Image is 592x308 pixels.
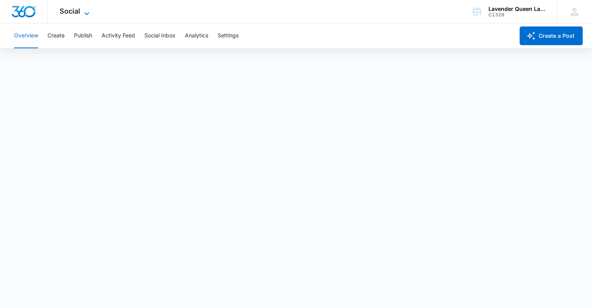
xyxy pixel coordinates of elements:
button: Activity Feed [102,23,135,48]
span: Social [60,7,80,15]
button: Social Inbox [144,23,176,48]
button: Analytics [185,23,208,48]
div: account id [488,12,545,18]
button: Publish [74,23,92,48]
button: Overview [14,23,38,48]
div: account name [488,6,545,12]
button: Create a Post [520,26,583,45]
button: Create [47,23,65,48]
button: Settings [218,23,239,48]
